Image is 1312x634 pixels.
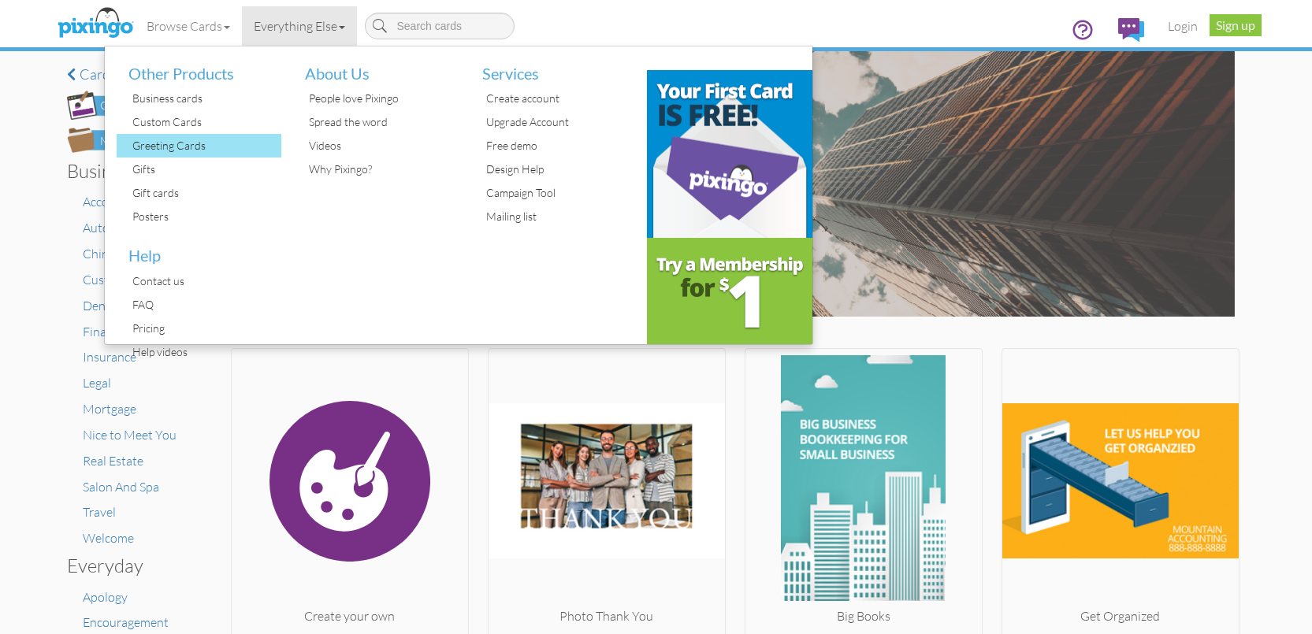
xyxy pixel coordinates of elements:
[128,158,282,181] div: Gifts
[305,110,459,134] div: Spread the word
[128,269,282,293] div: Contact us
[67,161,181,181] h3: Business
[83,614,169,630] a: Encouragement
[83,453,143,469] a: Real Estate
[232,607,468,625] div: Create your own
[83,589,128,605] a: Apology
[83,504,116,520] a: Travel
[135,6,242,46] a: Browse Cards
[83,194,144,209] a: Accounting
[83,246,154,261] a: Chiropractor
[83,324,176,339] a: Financial Advisor
[1156,6,1210,46] a: Login
[83,401,136,417] a: Mortgage
[745,607,982,625] div: Big Books
[482,134,636,158] div: Free demo
[83,349,136,365] a: Insurance
[305,134,459,158] div: Videos
[470,46,636,87] li: Services
[117,228,282,269] li: Help
[293,46,459,87] li: About Us
[1002,607,1239,625] div: Get Organized
[128,340,282,364] div: Help videos
[305,158,459,181] div: Why Pixingo?
[128,205,282,228] div: Posters
[482,158,636,181] div: Design Help
[482,87,636,110] div: Create account
[67,91,193,120] img: create-own-button.png
[1002,355,1239,607] img: 20181022-222457-e5dbdf4e-250.jpg
[67,555,181,576] h3: Everyday
[83,375,111,391] a: Legal
[67,128,193,153] img: my-projects-button.png
[128,181,282,205] div: Gift cards
[83,427,177,443] a: Nice to Meet You
[83,479,159,495] a: Salon And Spa
[489,607,725,625] div: Photo Thank You
[83,272,137,287] a: Customer
[365,13,515,39] input: Search cards
[83,298,120,313] a: Dental
[482,181,636,205] div: Campaign Tool
[128,317,282,340] div: Pricing
[128,110,282,134] div: Custom Cards
[128,87,282,110] div: Business cards
[1118,18,1144,42] img: comments.svg
[54,4,137,43] img: pixingo logo
[305,87,459,110] div: People love Pixingo
[1210,14,1262,36] a: Sign up
[100,133,158,150] div: My Projects
[647,238,812,344] img: e3c53f66-4b0a-4d43-9253-35934b16df62.png
[647,70,812,238] img: b31c39d9-a6cc-4959-841f-c4fb373484ab.png
[745,355,982,607] img: 20181022-221006-4868ecf4-250.jpg
[83,220,147,235] a: Automotive
[489,355,725,607] img: 20220401-173043-a7f2cc2397cf-250.jpg
[128,293,282,317] div: FAQ
[482,110,636,134] div: Upgrade Account
[117,46,282,87] li: Other Products
[232,355,468,607] img: create.svg
[482,205,636,228] div: Mailing list
[128,134,282,158] div: Greeting Cards
[67,67,193,83] a: Card home
[100,98,185,114] div: Create Your Own
[242,6,357,46] a: Everything Else
[83,530,134,546] a: Welcome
